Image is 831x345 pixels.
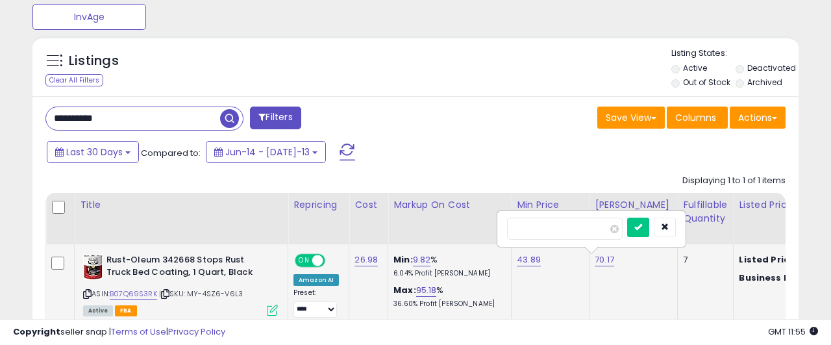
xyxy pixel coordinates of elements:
span: OFF [323,255,344,266]
button: Columns [667,107,728,129]
span: Last 30 Days [66,146,123,159]
div: % [393,285,501,309]
a: 95.18 [416,284,437,297]
span: Compared to: [141,147,201,159]
button: Save View [597,107,665,129]
label: Out of Stock [683,77,730,88]
div: ASIN: [83,254,278,314]
div: Markup on Cost [393,198,506,212]
div: % [393,254,501,278]
h5: Listings [69,52,119,70]
span: ON [296,255,312,266]
p: Listing States: [671,47,799,60]
button: Jun-14 - [DATE]-13 [206,141,326,163]
a: B07Q69S3RK [110,288,157,300]
a: Privacy Policy [168,326,225,338]
button: Last 30 Days [47,141,139,163]
b: Min: [393,253,413,266]
span: Jun-14 - [DATE]-13 [225,146,310,159]
div: Displaying 1 to 1 of 1 items [682,175,786,187]
strong: Copyright [13,326,60,338]
label: Archived [747,77,782,88]
a: Terms of Use [111,326,166,338]
div: 7 [683,254,723,266]
th: The percentage added to the cost of goods (COGS) that forms the calculator for Min & Max prices. [388,193,512,244]
div: Repricing [293,198,343,212]
b: Listed Price: [739,253,798,266]
button: Actions [730,107,786,129]
a: 70.17 [595,253,614,266]
p: 36.60% Profit [PERSON_NAME] [393,300,501,309]
div: Cost [354,198,382,212]
span: | SKU: MY-4SZ6-V6L3 [159,288,243,299]
a: 9.82 [413,253,431,266]
div: [PERSON_NAME] [595,198,672,212]
b: Rust-Oleum 342668 Stops Rust Truck Bed Coating, 1 Quart, Black [106,254,264,281]
div: Fulfillable Quantity [683,198,728,225]
p: 6.04% Profit [PERSON_NAME] [393,269,501,278]
div: Min Price [517,198,584,212]
span: 2025-08-13 11:55 GMT [768,326,818,338]
div: seller snap | | [13,326,225,339]
b: Business Price: [739,272,810,284]
button: InvAge [32,4,146,30]
div: Amazon AI [293,274,339,286]
img: 51od-dTPOML._SL40_.jpg [83,254,103,280]
a: 26.98 [354,253,378,266]
label: Deactivated [747,62,796,73]
span: Columns [675,111,716,124]
a: 43.89 [517,253,541,266]
b: Max: [393,284,416,296]
span: FBA [115,305,137,316]
span: All listings currently available for purchase on Amazon [83,305,113,316]
label: Active [683,62,707,73]
button: Filters [250,107,301,129]
div: Preset: [293,288,339,318]
div: Clear All Filters [45,74,103,86]
div: Title [80,198,282,212]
